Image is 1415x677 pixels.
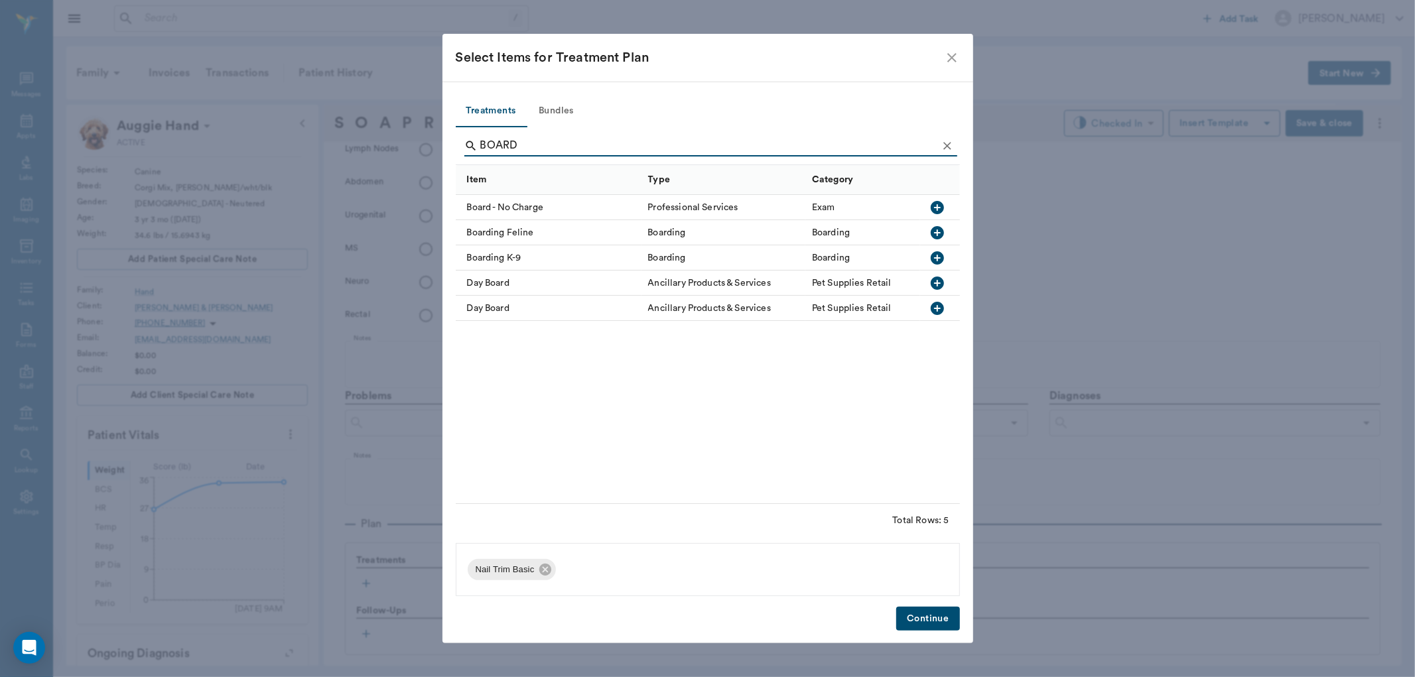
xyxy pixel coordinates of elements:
[812,251,850,265] div: Boarding
[467,161,487,198] div: Item
[896,607,959,631] button: Continue
[456,165,641,195] div: Item
[893,514,949,527] div: Total Rows: 5
[648,251,686,265] div: Boarding
[648,226,686,239] div: Boarding
[456,296,641,321] div: Day Board
[468,563,543,576] span: Nail Trim Basic
[480,135,937,156] input: Find a treatment
[641,165,806,195] div: Type
[527,95,586,127] button: Bundles
[456,47,944,68] div: Select Items for Treatment Plan
[13,632,45,664] div: Open Intercom Messenger
[805,165,920,195] div: Category
[812,226,850,239] div: Boarding
[812,161,853,198] div: Category
[812,302,892,315] div: Pet Supplies Retail
[468,559,557,580] div: Nail Trim Basic
[937,136,957,156] button: Clear
[812,201,835,214] div: Exam
[456,195,641,220] div: Board - No Charge
[812,277,892,290] div: Pet Supplies Retail
[456,245,641,271] div: Boarding K-9
[648,201,738,214] div: Professional Services
[456,95,527,127] button: Treatments
[464,135,957,159] div: Search
[944,50,960,66] button: close
[456,220,641,245] div: Boarding Feline
[648,161,671,198] div: Type
[456,271,641,296] div: Day Board
[648,302,771,315] div: Ancillary Products & Services
[648,277,771,290] div: Ancillary Products & Services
